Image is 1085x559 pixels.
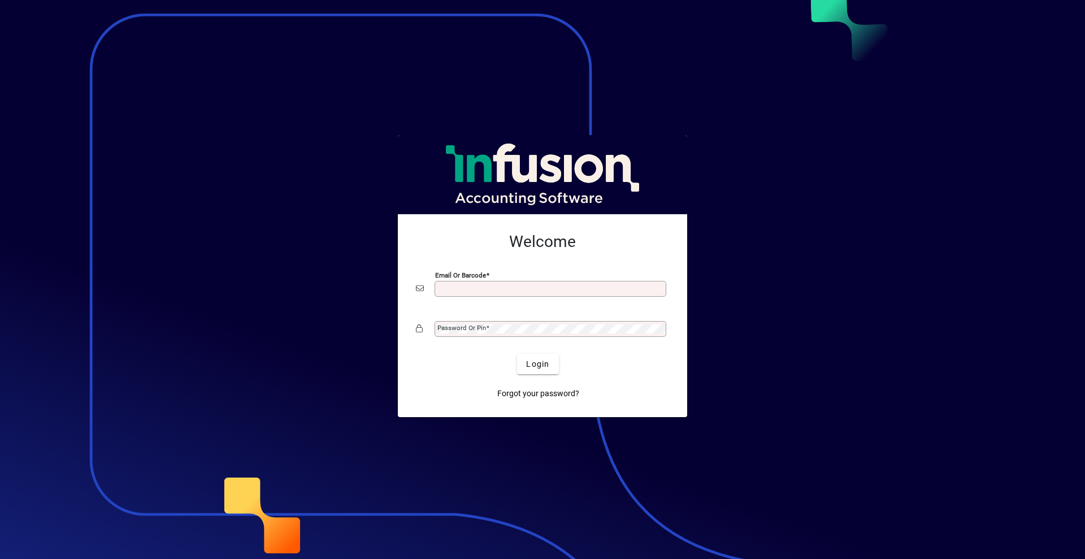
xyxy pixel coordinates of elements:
[493,383,584,404] a: Forgot your password?
[517,354,558,374] button: Login
[435,271,486,279] mat-label: Email or Barcode
[497,388,579,400] span: Forgot your password?
[416,232,669,252] h2: Welcome
[437,324,486,332] mat-label: Password or Pin
[526,358,549,370] span: Login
